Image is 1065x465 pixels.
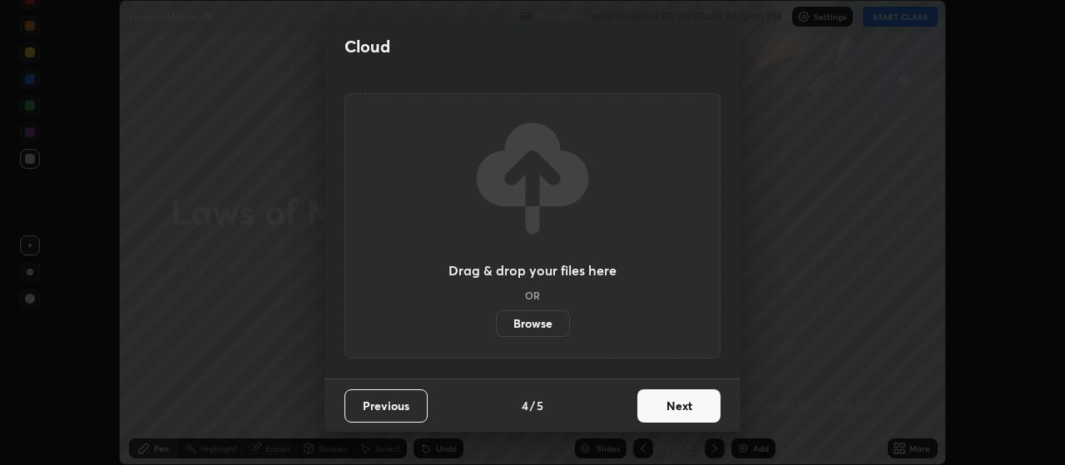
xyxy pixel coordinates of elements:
[537,397,543,414] h4: 5
[344,389,428,423] button: Previous
[530,397,535,414] h4: /
[637,389,721,423] button: Next
[448,264,617,277] h3: Drag & drop your files here
[344,36,390,57] h2: Cloud
[525,290,540,300] h5: OR
[522,397,528,414] h4: 4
